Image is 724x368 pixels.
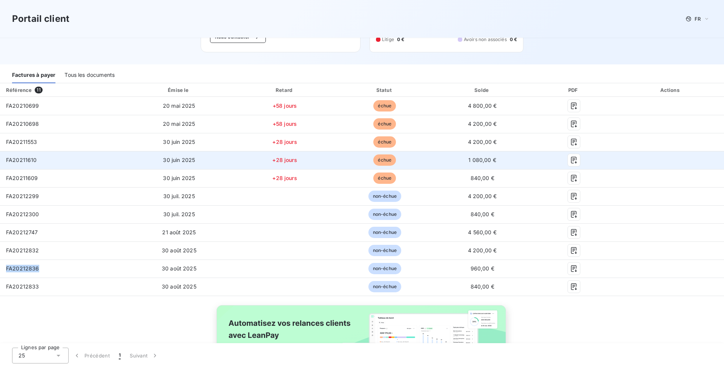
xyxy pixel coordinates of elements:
[468,139,497,145] span: 4 200,00 €
[126,86,233,94] div: Émise le
[6,211,39,217] span: FA20212300
[162,283,196,290] span: 30 août 2025
[373,118,396,130] span: échue
[397,36,404,43] span: 0 €
[619,86,722,94] div: Actions
[272,157,297,163] span: +28 jours
[12,67,55,83] div: Factures à payer
[64,67,115,83] div: Tous les documents
[337,86,433,94] div: Statut
[273,102,297,109] span: +58 jours
[6,139,37,145] span: FA20211553
[163,121,195,127] span: 20 mai 2025
[6,265,39,272] span: FA20212836
[236,86,334,94] div: Retard
[468,247,497,253] span: 4 200,00 €
[162,265,196,272] span: 30 août 2025
[373,136,396,148] span: échue
[464,36,507,43] span: Avoirs non associés
[6,193,39,199] span: FA20212299
[468,121,497,127] span: 4 200,00 €
[468,157,496,163] span: 1 080,00 €
[382,36,394,43] span: Litige
[468,229,497,235] span: 4 560,00 €
[163,175,195,181] span: 30 juin 2025
[272,175,297,181] span: +28 jours
[35,87,42,93] span: 11
[6,229,38,235] span: FA20212747
[471,175,494,181] span: 840,00 €
[163,211,195,217] span: 30 juil. 2025
[12,12,69,26] h3: Portail client
[163,157,195,163] span: 30 juin 2025
[468,193,497,199] span: 4 200,00 €
[368,209,401,220] span: non-échue
[532,86,616,94] div: PDF
[471,283,494,290] span: 840,00 €
[510,36,517,43] span: 0 €
[163,102,195,109] span: 20 mai 2025
[373,100,396,111] span: échue
[162,247,196,253] span: 30 août 2025
[468,102,497,109] span: 4 800,00 €
[272,139,297,145] span: +28 jours
[18,352,25,359] span: 25
[125,348,163,363] button: Suivant
[6,121,39,127] span: FA20210698
[119,352,121,359] span: 1
[368,281,401,292] span: non-échue
[163,139,195,145] span: 30 juin 2025
[436,86,529,94] div: Solde
[6,247,39,253] span: FA20212832
[471,211,494,217] span: 840,00 €
[373,154,396,166] span: échue
[368,245,401,256] span: non-échue
[273,121,297,127] span: +58 jours
[6,175,38,181] span: FA20211609
[695,16,701,22] span: FR
[6,102,39,109] span: FA20210699
[6,283,39,290] span: FA20212833
[6,87,32,93] div: Référence
[373,173,396,184] span: échue
[471,265,494,272] span: 960,00 €
[6,157,37,163] span: FA20211610
[114,348,125,363] button: 1
[368,263,401,274] span: non-échue
[69,348,114,363] button: Précédent
[368,191,401,202] span: non-échue
[368,227,401,238] span: non-échue
[162,229,196,235] span: 21 août 2025
[163,193,195,199] span: 30 juil. 2025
